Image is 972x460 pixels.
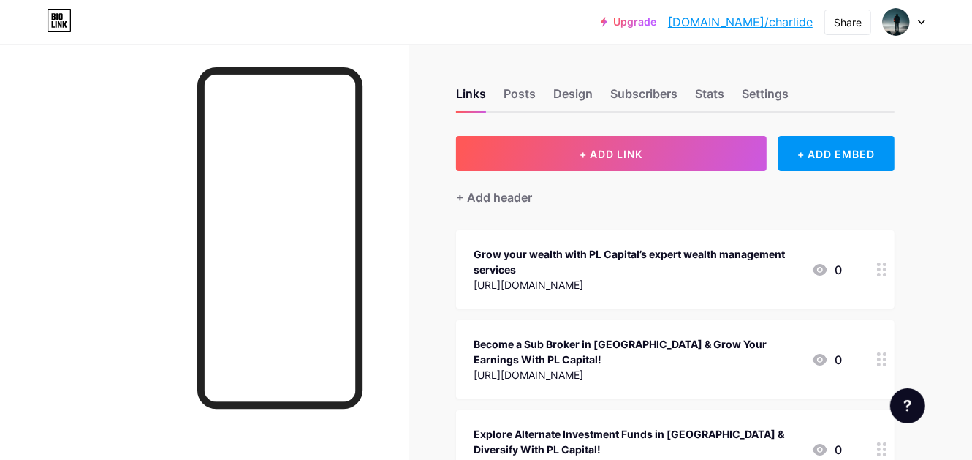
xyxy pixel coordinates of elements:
[811,351,842,369] div: 0
[474,277,800,293] div: [URL][DOMAIN_NAME]
[811,441,842,459] div: 0
[553,85,593,111] div: Design
[474,367,800,382] div: [URL][DOMAIN_NAME]
[456,189,532,206] div: + Add header
[695,85,724,111] div: Stats
[601,16,656,28] a: Upgrade
[882,8,910,36] img: Charli Desuza
[742,85,789,111] div: Settings
[474,336,800,367] div: Become a Sub Broker in [GEOGRAPHIC_DATA] & Grow Your Earnings With PL Capital!
[580,148,642,160] span: + ADD LINK
[668,13,813,31] a: [DOMAIN_NAME]/charlide
[474,426,800,457] div: Explore Alternate Investment Funds in [GEOGRAPHIC_DATA] & Diversify With PL Capital!
[456,136,767,171] button: + ADD LINK
[778,136,895,171] div: + ADD EMBED
[610,85,677,111] div: Subscribers
[834,15,862,30] div: Share
[456,85,486,111] div: Links
[474,246,800,277] div: Grow your wealth with PL Capital’s expert wealth management services
[504,85,536,111] div: Posts
[811,261,842,279] div: 0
